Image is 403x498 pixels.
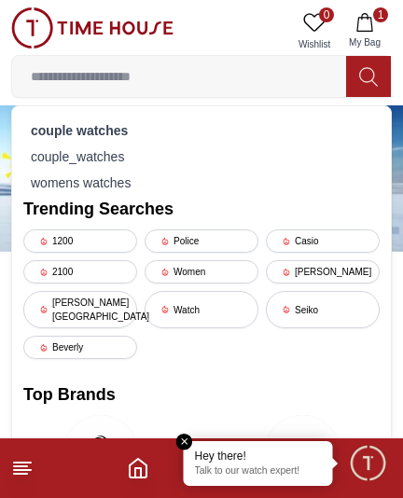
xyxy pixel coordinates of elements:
div: Hey there! [195,449,322,463]
img: CITIZEN [265,415,340,490]
em: Close tooltip [176,434,193,450]
span: 0 [319,7,334,22]
div: Police [145,229,258,253]
div: 1200 [23,229,137,253]
strong: couple watches [31,123,128,138]
button: 1My Bag [338,7,392,55]
a: Home [127,457,149,479]
span: My Bag [341,35,388,49]
img: Astro [63,415,138,490]
h2: Trending Searches [23,196,380,222]
div: Chat Widget [348,443,389,484]
div: 2100 [23,260,137,284]
div: Watch [145,291,258,328]
div: Seiko [266,291,380,328]
div: Beverly [23,336,137,359]
div: couple_watches [23,144,380,170]
div: [PERSON_NAME] [266,260,380,284]
div: Casio [266,229,380,253]
div: Women [145,260,258,284]
div: womens watches [23,170,380,196]
p: Talk to our watch expert! [195,465,322,478]
div: [PERSON_NAME][GEOGRAPHIC_DATA] [23,291,137,328]
span: 1 [373,7,388,22]
a: 0Wishlist [291,7,338,55]
h2: Top Brands [23,381,380,408]
img: ... [11,7,174,48]
span: Wishlist [291,37,338,51]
